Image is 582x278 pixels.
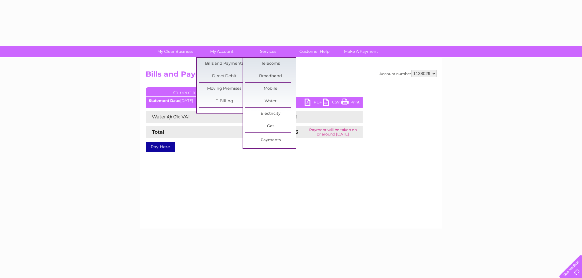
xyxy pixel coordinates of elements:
a: Telecoms [245,58,296,70]
a: Make A Payment [336,46,386,57]
a: Moving Premises [199,83,249,95]
a: Electricity [245,108,296,120]
a: My Account [196,46,247,57]
a: E-Billing [199,95,249,107]
h2: Bills and Payments [146,70,437,81]
a: Pay Here [146,142,175,152]
a: Mobile [245,83,296,95]
a: Gas [245,120,296,132]
td: Payment will be taken on or around [DATE] [303,126,362,138]
a: Direct Debit [199,70,249,82]
a: Water [245,95,296,107]
a: Broadband [245,70,296,82]
a: Print [341,99,360,107]
a: CSV [323,99,341,107]
a: Services [243,46,293,57]
a: Bills and Payments [199,58,249,70]
a: Payments [245,134,296,146]
a: Customer Help [289,46,340,57]
td: Water @ 0% VAT [146,111,276,123]
div: Account number [379,70,437,77]
a: My Clear Business [150,46,200,57]
strong: Total [152,129,164,135]
a: Paper Billing [199,109,249,121]
td: £1,167.36 [276,111,353,123]
a: PDF [305,99,323,107]
b: Statement Date: [149,98,180,103]
a: Current Invoice [146,87,237,96]
div: [DATE] [146,99,363,103]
